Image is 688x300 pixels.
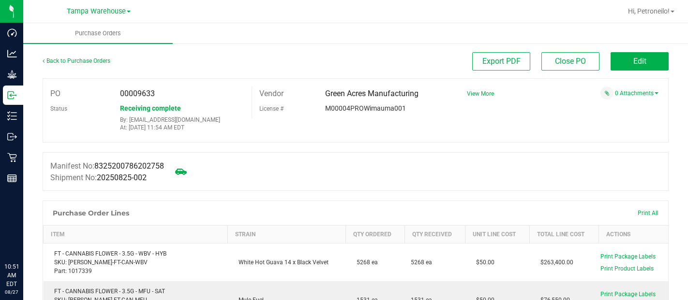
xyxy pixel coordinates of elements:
[67,7,126,15] span: Tampa Warehouse
[234,259,329,266] span: White Hot Guava 14 x Black Velvet
[44,226,228,243] th: Item
[7,49,17,58] inline-svg: Analytics
[29,221,40,233] iframe: Resource center unread badge
[599,226,668,243] th: Actions
[94,161,164,171] span: 8325200786202758
[346,226,405,243] th: Qty Ordered
[472,52,530,71] button: Export PDF
[120,89,155,98] span: 00009633
[4,262,19,288] p: 10:51 AM EDT
[633,57,646,66] span: Edit
[555,57,586,66] span: Close PO
[62,29,134,38] span: Purchase Orders
[4,288,19,296] p: 08/27
[50,86,60,101] label: PO
[600,265,654,272] span: Print Product Labels
[49,249,222,275] div: FT - CANNABIS FLOWER - 3.5G - WBV - HYB SKU: [PERSON_NAME]-FT-CAN-WBV Part: 1017339
[482,57,521,66] span: Export PDF
[7,173,17,183] inline-svg: Reports
[120,116,244,123] p: By: [EMAIL_ADDRESS][DOMAIN_NAME]
[50,101,67,116] label: Status
[615,90,658,97] a: 0 Attachments
[600,253,656,260] span: Print Package Labels
[7,153,17,162] inline-svg: Retail
[530,226,599,243] th: Total Line Cost
[7,132,17,142] inline-svg: Outbound
[43,57,110,64] a: Back to Purchase Orders
[471,259,494,266] span: $50.00
[7,111,17,121] inline-svg: Inventory
[600,86,613,100] span: Attach a document
[600,291,656,298] span: Print Package Labels
[7,28,17,38] inline-svg: Dashboard
[50,172,147,184] label: Shipment No:
[120,104,181,112] span: Receiving complete
[325,104,406,112] span: M00004PROWimauma001
[171,162,191,181] span: Mark as not Arrived
[536,259,573,266] span: $263,400.00
[7,70,17,79] inline-svg: Grow
[405,226,465,243] th: Qty Received
[352,259,378,266] span: 5268 ea
[638,210,658,216] span: Print All
[628,7,670,15] span: Hi, Petroneilo!
[541,52,599,71] button: Close PO
[10,223,39,252] iframe: Resource center
[50,160,164,172] label: Manifest No:
[411,258,432,267] span: 5268 ea
[611,52,669,71] button: Edit
[259,86,284,101] label: Vendor
[259,101,284,116] label: License #
[228,226,346,243] th: Strain
[7,90,17,100] inline-svg: Inbound
[53,209,129,217] h1: Purchase Order Lines
[467,90,494,97] a: View More
[97,173,147,182] span: 20250825-002
[23,23,173,43] a: Purchase Orders
[465,226,530,243] th: Unit Line Cost
[325,89,419,98] span: Green Acres Manufacturing
[120,124,244,131] p: At: [DATE] 11:54 AM EDT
